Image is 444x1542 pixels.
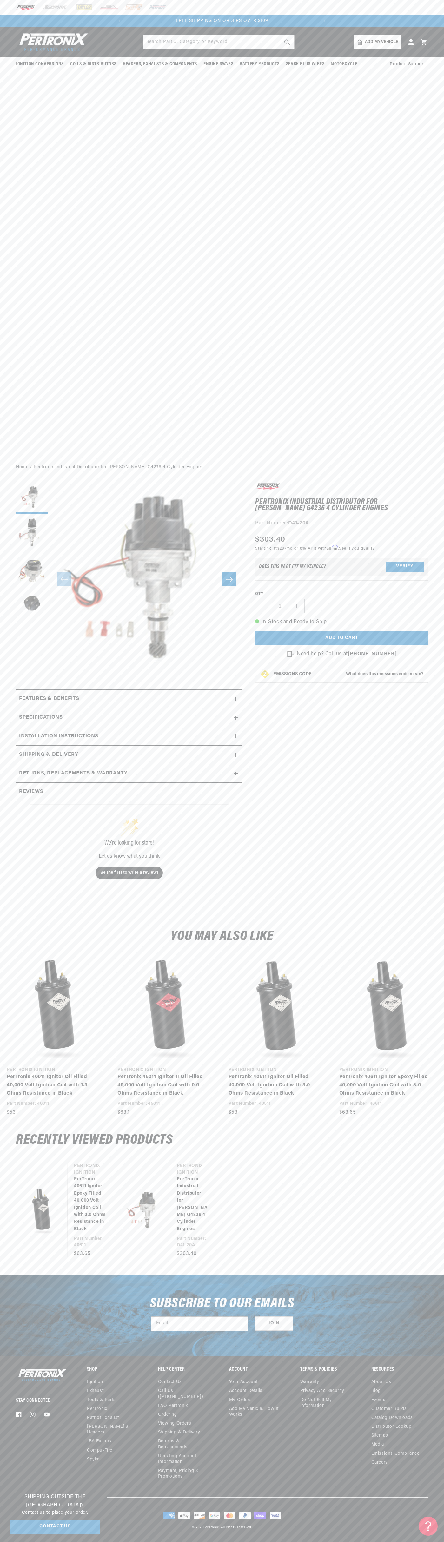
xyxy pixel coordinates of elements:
[67,57,120,72] summary: Coils & Distributors
[221,1526,252,1529] small: All rights reserved.
[300,1387,344,1395] a: Privacy and Security
[19,732,98,741] h2: Installation instructions
[371,1422,412,1431] a: Distributor Lookup
[273,671,423,677] button: EMISSIONS CODEWhat does this emissions code mean?
[288,521,309,526] strong: D41-20A
[30,840,229,846] div: We’re looking for stars!
[371,1387,381,1395] a: Blog
[158,1401,188,1410] a: FAQ Pertronix
[16,764,242,783] summary: Returns, Replacements & Warranty
[19,769,127,778] h2: Returns, Replacements & Warranty
[120,57,200,72] summary: Headers, Exhausts & Components
[229,1396,252,1405] a: My orders
[255,1316,293,1331] button: Subscribe
[283,57,328,72] summary: Spark Plug Wires
[87,1413,119,1422] a: Patriot Exhaust
[16,690,242,708] summary: Features & Benefits
[16,1367,67,1383] img: Pertronix
[143,35,294,49] input: Search Part #, Category or Keyword
[255,519,428,528] div: Part Number:
[16,482,48,514] button: Load image 1 in gallery view
[19,801,239,901] div: customer reviews
[390,57,428,72] summary: Product Support
[158,1379,182,1387] a: Contact us
[255,534,285,545] span: $303.40
[10,1520,100,1534] a: Contact Us
[87,1422,139,1437] a: [PERSON_NAME]'s Headers
[113,15,126,27] button: Translation missing: en.sections.announcements.previous_announcement
[87,1405,107,1413] a: PerTronix
[16,708,242,727] summary: Specifications
[158,1428,200,1437] a: Shipping & Delivery
[390,61,425,68] span: Product Support
[386,562,424,572] button: Verify
[158,1387,210,1401] a: Call Us ([PHONE_NUMBER])
[280,35,294,49] button: search button
[339,547,375,550] a: See if you qualify - Learn more about Affirm Financing (opens in modal)
[10,1509,100,1516] p: Contact us to place your order.
[34,464,203,471] a: PerTronix Industrial Distributor for [PERSON_NAME] G4236 4 Cylinder Engines
[16,587,48,618] button: Load image 4 in gallery view
[365,39,398,45] span: Add my vehicle
[87,1455,100,1464] a: Spyke
[203,61,233,68] span: Engine Swaps
[331,61,357,68] span: Motorcycle
[123,61,197,68] span: Headers, Exhausts & Components
[371,1396,386,1405] a: Events
[7,1073,98,1097] a: PerTronix 40011 Ignitor Oil Filled 40,000 Volt Ignition Coil with 1.5 Ohms Resistance in Black
[10,1493,100,1509] h3: Shipping Outside the [GEOGRAPHIC_DATA]?
[255,618,428,626] p: In-Stock and Ready to Ship
[87,1437,113,1446] a: JBA Exhaust
[158,1419,191,1428] a: Viewing Orders
[371,1449,420,1458] a: Emissions compliance
[19,751,78,759] h2: Shipping & Delivery
[16,1134,428,1146] h2: RECENTLY VIEWED PRODUCTS
[87,1379,103,1387] a: Ignition
[371,1431,388,1440] a: Sitemap
[16,464,28,471] a: Home
[240,61,280,68] span: Battery Products
[348,651,397,656] a: [PHONE_NUMBER]
[158,1437,210,1452] a: Returns & Replacements
[16,746,242,764] summary: Shipping & Delivery
[229,1387,262,1395] a: Account details
[19,695,79,703] h2: Features & Benefits
[255,499,428,512] h1: PerTronix Industrial Distributor for [PERSON_NAME] G4236 4 Cylinder Engines
[16,1156,428,1264] ul: Slider
[318,15,331,27] button: Translation missing: en.sections.announcements.next_announcement
[19,788,43,796] h2: Reviews
[16,31,89,53] img: Pertronix
[236,57,283,72] summary: Battery Products
[87,1396,116,1405] a: Tools & Parts
[19,714,63,722] h2: Specifications
[117,1073,209,1097] a: PerTronix 45011 Ignitor II Oil Filled 45,000 Volt Ignition Coil with 0.6 Ohms Resistance in Black
[16,1397,66,1404] p: Stay Connected
[255,591,428,597] label: QTY
[371,1413,413,1422] a: Catalog Downloads
[300,1396,357,1410] a: Do not sell my information
[255,631,428,645] button: Add to cart
[70,61,116,68] span: Coils & Distributors
[273,672,312,676] strong: EMISSIONS CODE
[16,57,67,72] summary: Ignition Conversions
[222,572,236,586] button: Slide right
[328,57,361,72] summary: Motorcycle
[259,564,326,569] div: Does This part fit My vehicle?
[16,727,242,746] summary: Installation instructions
[229,1073,320,1097] a: PerTronix 40511 Ignitor Oil Filled 40,000 Volt Ignition Coil with 3.0 Ohms Resistance in Black
[371,1458,388,1467] a: Careers
[87,1446,112,1455] a: Compu-Fire
[16,552,48,583] button: Load image 3 in gallery view
[277,547,285,550] span: $28
[200,57,236,72] summary: Engine Swaps
[327,545,338,550] span: Affirm
[297,650,397,658] p: Need help? Call us at
[177,1176,209,1233] a: PerTronix Industrial Distributor for [PERSON_NAME] G4236 4 Cylinder Engines
[255,545,375,551] p: Starting at /mo or 0% APR with .
[354,35,401,49] a: Add my vehicle
[176,18,268,23] span: FREE SHIPPING ON ORDERS OVER $109
[74,1176,106,1233] a: PerTronix 40611 Ignitor Epoxy Filled 40,000 Volt Ignition Coil with 3.0 Ohms Resistance in Black
[300,1379,319,1387] a: Warranty
[371,1379,391,1387] a: About Us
